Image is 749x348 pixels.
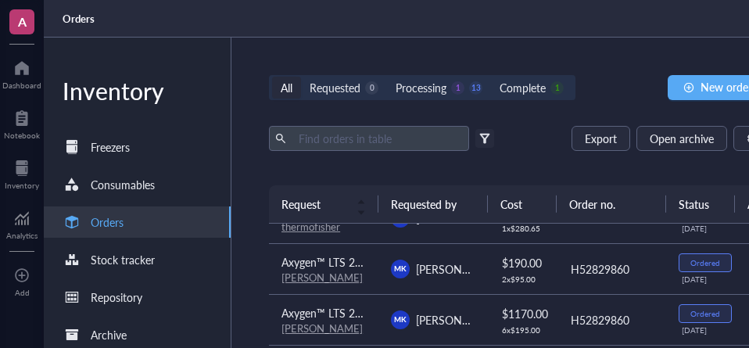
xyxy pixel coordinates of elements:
div: Stock tracker [91,251,155,268]
div: 0 [365,81,378,95]
span: MK [394,263,406,274]
span: [PERSON_NAME] [416,312,502,328]
div: 2 x $ 95.00 [502,274,544,284]
td: H52829860 [557,294,666,345]
a: [PERSON_NAME] [281,321,363,335]
span: A [18,12,27,31]
div: 1 [550,81,564,95]
div: Repository [91,289,142,306]
div: Freezers [91,138,130,156]
a: thermofisher [281,219,340,234]
div: $ 1170.00 [502,305,544,322]
div: 1 [451,81,464,95]
a: Dashboard [2,56,41,90]
th: Status [666,185,735,223]
span: Export [585,132,617,145]
div: Processing [396,79,446,96]
div: [DATE] [682,224,722,233]
td: H52829860 [557,243,666,294]
div: segmented control [269,75,575,100]
div: $ 190.00 [502,254,544,271]
th: Order no. [557,185,666,223]
span: [PERSON_NAME] [416,261,502,277]
a: Orders [44,206,231,238]
div: Inventory [5,181,39,190]
div: All [281,79,292,96]
span: Request [281,196,347,213]
a: [PERSON_NAME] [281,270,363,285]
div: Dashboard [2,81,41,90]
a: Notebook [4,106,40,140]
div: Add [15,288,30,297]
div: Complete [500,79,546,96]
span: MK [394,212,406,223]
div: 13 [469,81,482,95]
button: Export [572,126,630,151]
span: Open archive [650,132,714,145]
th: Request [269,185,378,223]
div: Ordered [690,309,720,318]
div: Requested [310,79,360,96]
div: Ordered [690,258,720,267]
div: H52829860 [571,260,654,278]
div: 6 x $ 195.00 [502,325,544,335]
input: Find orders in table [292,127,463,150]
a: Stock tracker [44,244,231,275]
a: Orders [63,12,98,26]
div: Consumables [91,176,155,193]
div: Analytics [6,231,38,240]
div: [DATE] [682,274,722,284]
div: [DATE] [682,325,722,335]
a: Analytics [6,206,38,240]
div: Orders [91,213,124,231]
span: Axygen™ LTS 200 μL Pipet Tip, Reload [281,254,466,270]
th: Requested by [378,185,488,223]
a: Repository [44,282,231,313]
button: Open archive [636,126,727,151]
span: MK [394,314,406,325]
a: Consumables [44,169,231,200]
th: Cost [488,185,557,223]
div: Archive [91,326,127,343]
a: Freezers [44,131,231,163]
div: Notebook [4,131,40,140]
div: 1 x $ 280.65 [502,224,544,233]
div: Inventory [44,75,231,106]
div: H52829860 [571,311,654,328]
span: Axygen™ LTS 200 μL Pipet Tip, Filtered [281,305,469,321]
a: Inventory [5,156,39,190]
span: [PERSON_NAME] [416,210,502,226]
